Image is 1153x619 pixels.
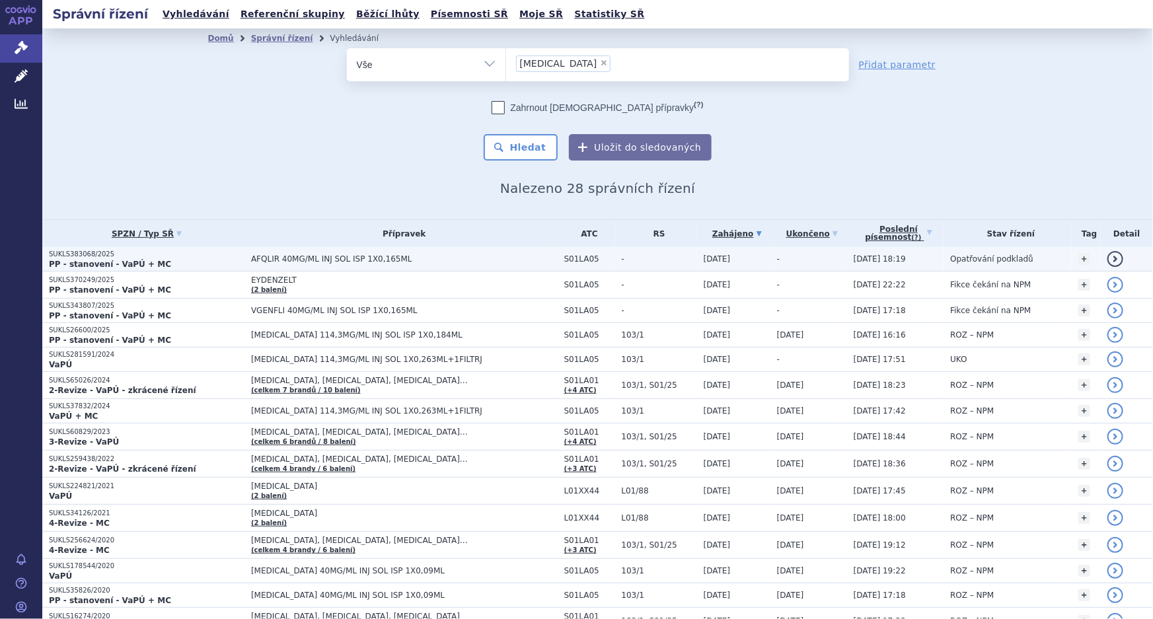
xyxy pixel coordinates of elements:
[49,285,171,295] strong: PP - stanovení - VaPÚ + MC
[49,596,171,605] strong: PP - stanovení - VaPÚ + MC
[777,566,804,575] span: [DATE]
[251,330,558,340] span: [MEDICAL_DATA] 114,3MG/ML INJ SOL ISP 1X0,184ML
[854,486,906,495] span: [DATE] 17:45
[564,280,615,289] span: S01LA05
[564,546,597,554] a: (+3 ATC)
[569,134,712,161] button: Uložit do sledovaných
[251,536,558,545] span: [MEDICAL_DATA], [MEDICAL_DATA], [MEDICAL_DATA]…
[564,376,615,385] span: S01LA01
[49,571,72,581] strong: VaPÚ
[49,427,244,437] p: SUKLS60829/2023
[704,330,731,340] span: [DATE]
[854,220,944,247] a: Poslednípísemnost(?)
[1107,303,1123,318] a: detail
[704,225,770,243] a: Zahájeno
[49,546,110,555] strong: 4-Revize - MC
[515,5,567,23] a: Moje SŘ
[1107,351,1123,367] a: detail
[49,301,244,310] p: SUKLS343807/2025
[1107,377,1123,393] a: detail
[251,286,287,293] a: (2 balení)
[49,350,244,359] p: SUKLS281591/2024
[704,381,731,390] span: [DATE]
[251,492,287,499] a: (2 balení)
[1078,512,1090,524] a: +
[251,427,558,437] span: [MEDICAL_DATA], [MEDICAL_DATA], [MEDICAL_DATA]…
[854,459,906,468] span: [DATE] 18:36
[500,180,695,196] span: Nalezeno 28 správních řízení
[251,519,287,527] a: (2 balení)
[950,355,967,364] span: UKO
[622,486,697,495] span: L01/88
[49,250,244,259] p: SUKLS383068/2025
[950,566,994,575] span: ROZ – NPM
[622,355,697,364] span: 103/1
[244,220,558,247] th: Přípravek
[854,306,906,315] span: [DATE] 17:18
[564,465,597,472] a: (+3 ATC)
[1078,485,1090,497] a: +
[1078,305,1090,316] a: +
[704,306,731,315] span: [DATE]
[1078,589,1090,601] a: +
[854,381,906,390] span: [DATE] 18:23
[859,58,936,71] a: Přidat parametr
[570,5,648,23] a: Statistiky SŘ
[427,5,512,23] a: Písemnosti SŘ
[950,381,994,390] span: ROZ – NPM
[777,459,804,468] span: [DATE]
[49,562,244,571] p: SUKLS178544/2020
[854,432,906,441] span: [DATE] 18:44
[950,513,994,523] span: ROZ – NPM
[49,509,244,518] p: SUKLS34126/2021
[251,455,558,464] span: [MEDICAL_DATA], [MEDICAL_DATA], [MEDICAL_DATA]…
[622,566,697,575] span: 103/1
[1107,563,1123,579] a: detail
[614,55,622,71] input: [MEDICAL_DATA]
[251,34,313,43] a: Správní řízení
[1107,251,1123,267] a: detail
[49,386,196,395] strong: 2-Revize - VaPÚ - zkrácené řízení
[251,509,558,518] span: [MEDICAL_DATA]
[1072,220,1101,247] th: Tag
[854,513,906,523] span: [DATE] 18:00
[492,101,703,114] label: Zahrnout [DEMOGRAPHIC_DATA] přípravky
[49,455,244,464] p: SUKLS259438/2022
[49,482,244,491] p: SUKLS224821/2021
[704,355,731,364] span: [DATE]
[600,59,608,67] span: ×
[1078,253,1090,265] a: +
[777,513,804,523] span: [DATE]
[704,540,731,550] span: [DATE]
[950,406,994,416] span: ROZ – NPM
[49,492,72,501] strong: VaPÚ
[704,459,731,468] span: [DATE]
[49,336,171,345] strong: PP - stanovení - VaPÚ + MC
[484,134,558,161] button: Hledat
[950,540,994,550] span: ROZ – NPM
[854,540,906,550] span: [DATE] 19:12
[615,220,697,247] th: RS
[564,406,615,416] span: S01LA05
[704,254,731,264] span: [DATE]
[49,326,244,335] p: SUKLS26600/2025
[950,306,1031,315] span: Fikce čekání na NPM
[564,513,615,523] span: L01XX44
[251,566,558,575] span: [MEDICAL_DATA] 40MG/ML INJ SOL ISP 1X0,09ML
[944,220,1072,247] th: Stav řízení
[208,34,234,43] a: Domů
[777,330,804,340] span: [DATE]
[564,427,615,437] span: S01LA01
[622,540,697,550] span: 103/1, S01/25
[777,225,847,243] a: Ukončeno
[251,306,558,315] span: VGENFLI 40MG/ML INJ SOL ISP 1X0,165ML
[251,275,558,285] span: EYDENZELT
[854,591,906,600] span: [DATE] 17:18
[854,566,906,575] span: [DATE] 19:22
[950,459,994,468] span: ROZ – NPM
[251,406,558,416] span: [MEDICAL_DATA] 114,3MG/ML INJ SOL 1X0,263ML+1FILTRJ
[159,5,233,23] a: Vyhledávání
[950,432,994,441] span: ROZ – NPM
[704,513,731,523] span: [DATE]
[564,438,597,445] a: (+4 ATC)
